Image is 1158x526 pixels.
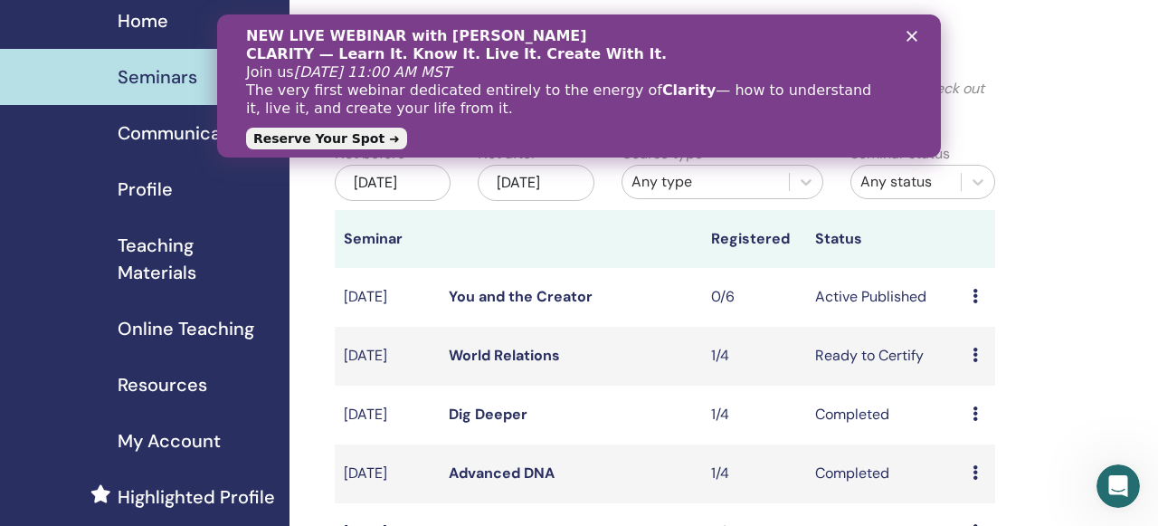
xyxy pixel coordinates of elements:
[806,268,963,327] td: Active Published
[449,287,593,306] a: You and the Creator
[631,171,780,193] div: Any type
[335,210,440,268] th: Seminar
[335,445,440,503] td: [DATE]
[118,7,168,34] span: Home
[118,232,275,286] span: Teaching Materials
[702,268,807,327] td: 0/6
[689,16,707,27] div: Close
[702,327,807,386] td: 1/4
[335,386,440,445] td: [DATE]
[335,268,440,327] td: [DATE]
[445,67,498,84] b: Clarity
[118,427,221,454] span: My Account
[806,327,963,386] td: Ready to Certify
[449,464,555,483] a: Advanced DNA
[860,171,952,193] div: Any status
[478,165,593,201] div: [DATE]
[702,386,807,445] td: 1/4
[1096,464,1140,508] iframe: Intercom live chat
[806,386,963,445] td: Completed
[449,405,527,424] a: Dig Deeper
[118,176,173,203] span: Profile
[806,445,963,503] td: Completed
[118,371,207,398] span: Resources
[702,445,807,503] td: 1/4
[335,327,440,386] td: [DATE]
[449,346,560,365] a: World Relations
[118,63,197,91] span: Seminars
[118,315,254,342] span: Online Teaching
[702,210,807,268] th: Registered
[217,14,941,158] iframe: Intercom live chat banner
[335,165,451,201] div: [DATE]
[806,210,963,268] th: Status
[118,483,275,511] span: Highlighted Profile
[29,113,190,135] a: Reserve Your Spot ➜
[118,120,254,147] span: Communication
